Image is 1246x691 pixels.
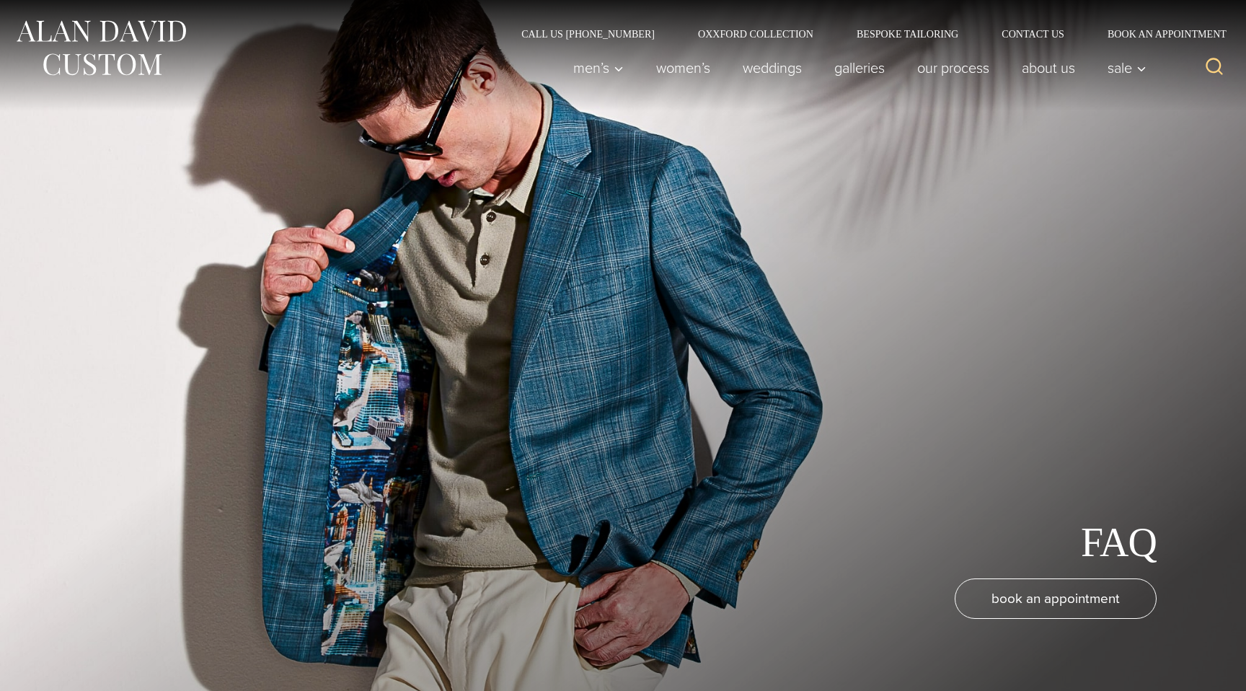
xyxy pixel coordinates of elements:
[1006,53,1092,82] a: About Us
[818,53,901,82] a: Galleries
[676,29,835,39] a: Oxxford Collection
[500,29,1232,39] nav: Secondary Navigation
[500,29,676,39] a: Call Us [PHONE_NUMBER]
[1081,519,1157,567] h1: FAQ
[980,29,1086,39] a: Contact Us
[835,29,980,39] a: Bespoke Tailoring
[573,61,624,75] span: Men’s
[727,53,818,82] a: weddings
[14,16,187,80] img: Alan David Custom
[640,53,727,82] a: Women’s
[901,53,1006,82] a: Our Process
[1197,50,1232,85] button: View Search Form
[955,578,1157,619] a: book an appointment
[991,588,1120,609] span: book an appointment
[1108,61,1146,75] span: Sale
[557,53,1154,82] nav: Primary Navigation
[1086,29,1232,39] a: Book an Appointment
